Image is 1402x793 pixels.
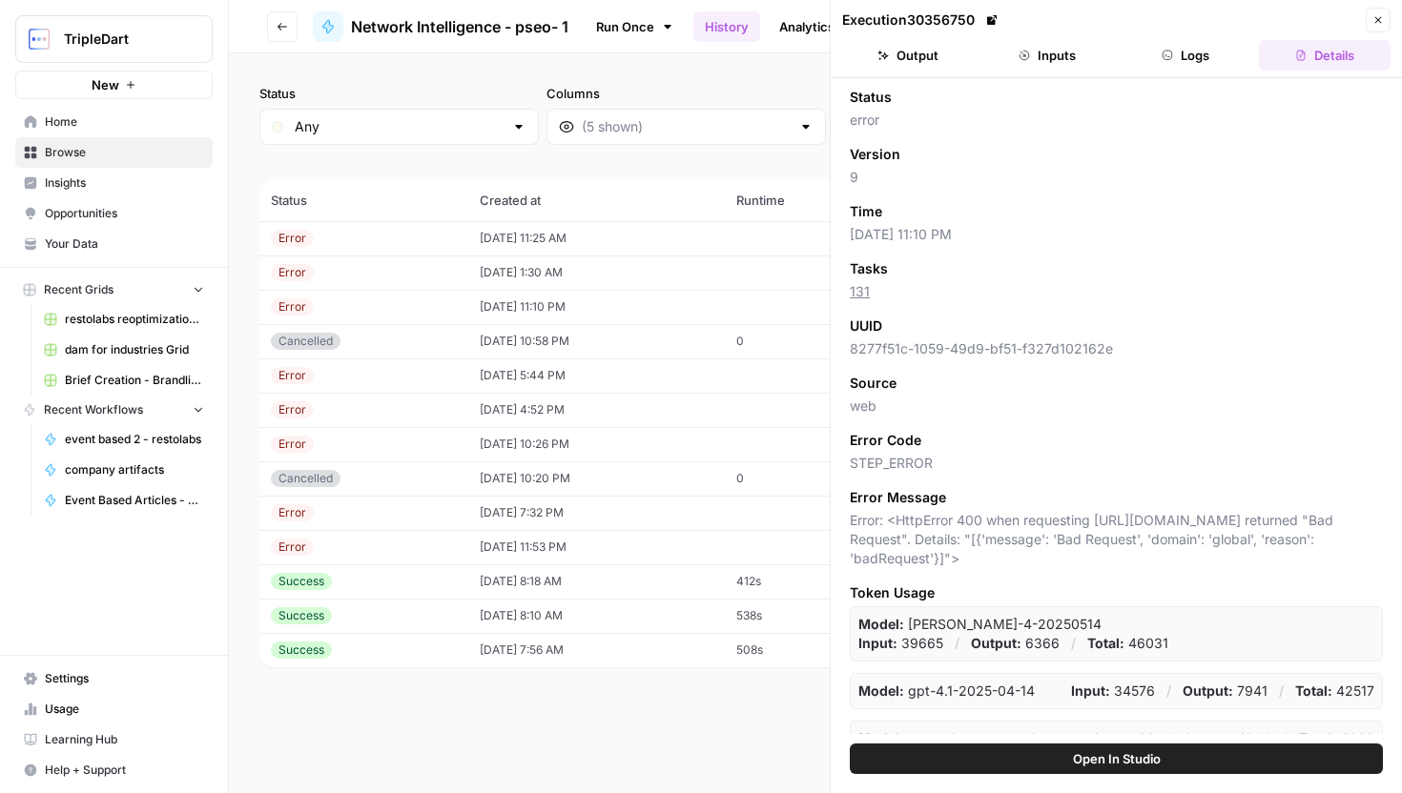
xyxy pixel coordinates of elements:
p: 4066 [1299,729,1374,748]
p: 39665 [858,634,943,653]
span: company artifacts [65,461,204,478]
a: Usage [15,694,213,724]
strong: Model: [858,616,904,632]
div: Error [271,436,314,453]
p: gpt-4.1-2025-04-14 [858,681,1035,701]
span: restolabs reoptimizations aug [65,311,204,328]
p: 7941 [1183,681,1268,701]
div: Success [271,641,332,659]
span: Recent Workflows [44,401,143,418]
span: STEP_ERROR [850,454,1383,473]
a: event based 2 - restolabs [35,424,213,455]
span: Usage [45,701,204,718]
p: / [1166,729,1171,748]
a: Your Data [15,229,213,259]
p: / [1283,729,1288,748]
p: 66 [1095,729,1155,748]
span: UUID [850,316,882,335]
a: Brief Creation - Brandlife Grid [35,365,213,396]
th: Status [259,179,468,221]
td: [DATE] 8:10 AM [468,599,725,633]
a: Run Once [584,10,686,43]
a: Home [15,107,213,137]
strong: Output: [1183,730,1233,746]
input: (5 shown) [582,117,791,136]
span: Learning Hub [45,731,204,748]
span: Tasks [850,259,888,278]
a: Insights [15,168,213,198]
td: 0 [725,324,886,358]
span: Insights [45,174,204,192]
input: Any [295,117,504,136]
span: Error Message [850,488,946,507]
td: [DATE] 1:30 AM [468,255,725,290]
td: [DATE] 5:44 PM [468,358,725,393]
span: Open In Studio [1073,749,1161,768]
button: Workspace: TripleDart [15,15,213,63]
span: New [92,75,119,94]
a: restolabs reoptimizations aug [35,304,213,335]
button: Recent Grids [15,275,213,304]
span: Event Based Articles - Restolabs [65,492,204,509]
a: Opportunities [15,198,213,229]
a: History [693,11,760,42]
td: [DATE] 10:26 PM [468,427,725,461]
strong: Total: [1295,682,1332,699]
th: Created at [468,179,725,221]
strong: Input: [1071,682,1110,699]
span: Browse [45,144,204,161]
a: Settings [15,663,213,694]
strong: Model: [858,730,904,746]
td: 508s [725,633,886,667]
strong: Input: [858,635,897,651]
span: 8277f51c-1059-49d9-bf51-f327d102162e [850,339,1383,358]
div: Cancelled [271,333,340,350]
td: [DATE] 8:18 AM [468,564,725,599]
span: Home [45,113,204,131]
div: Error [271,367,314,384]
td: [DATE] 11:53 PM [468,530,725,564]
strong: Output: [971,635,1021,651]
button: New [15,71,213,99]
div: Error [271,504,314,521]
a: Browse [15,137,213,168]
span: Source [850,374,897,393]
span: Help + Support [45,762,204,779]
strong: Total: [1299,730,1336,746]
div: Success [271,607,332,624]
span: Network Intelligence - pseo- 1 [351,15,568,38]
span: (13 records) [259,145,1371,179]
div: Cancelled [271,470,340,487]
span: dam for industries Grid [65,341,204,358]
p: 42517 [1295,681,1374,701]
td: [DATE] 4:52 PM [468,393,725,427]
p: / [1071,634,1076,653]
a: Analytics [768,11,846,42]
span: Brief Creation - Brandlife Grid [65,372,204,389]
td: 412s [725,564,886,599]
button: Logs [1121,40,1252,71]
span: Settings [45,670,204,687]
p: 46031 [1087,634,1168,653]
a: dam for industries Grid [35,335,213,365]
span: TripleDart [64,30,179,49]
td: [DATE] 11:25 AM [468,221,725,255]
strong: Total: [1087,635,1124,651]
div: Error [271,539,314,556]
span: Opportunities [45,205,204,222]
td: 538s [725,599,886,633]
label: Columns [546,84,826,103]
div: Error [271,264,314,281]
p: 4000 [1183,729,1271,748]
span: error [850,111,1383,130]
span: Time [850,202,882,221]
button: Help + Support [15,755,213,785]
td: 0 [725,461,886,496]
button: Details [1259,40,1391,71]
button: Inputs [981,40,1113,71]
strong: Input: [1095,730,1134,746]
div: Error [271,298,314,315]
span: Recent Grids [44,281,113,298]
span: Token Usage [850,583,1383,602]
td: [DATE] 7:32 PM [468,496,725,530]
